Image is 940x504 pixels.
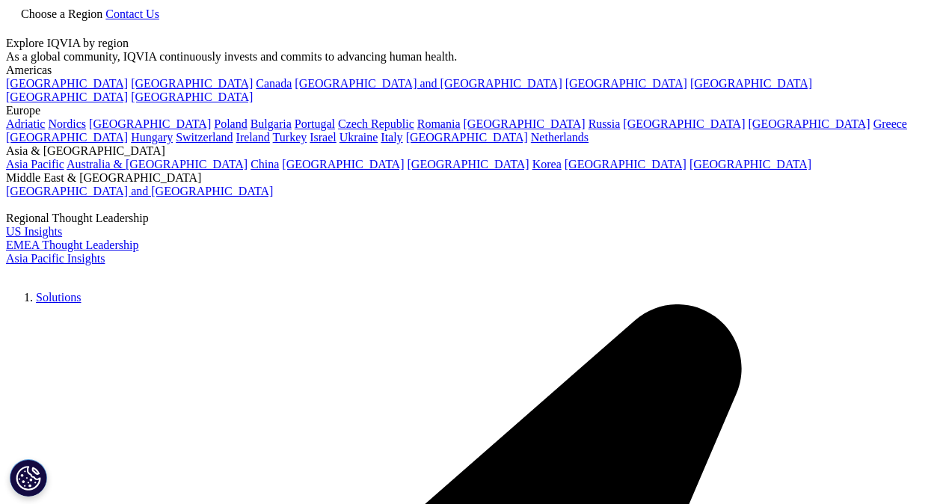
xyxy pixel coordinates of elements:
a: [GEOGRAPHIC_DATA] [89,117,211,130]
a: [GEOGRAPHIC_DATA] [6,77,128,90]
a: Israel [310,131,337,144]
a: Hungary [131,131,173,144]
a: Czech Republic [338,117,414,130]
a: EMEA Thought Leadership [6,239,138,251]
a: Portugal [295,117,335,130]
a: China [251,158,279,170]
a: Canada [256,77,292,90]
a: [GEOGRAPHIC_DATA] and [GEOGRAPHIC_DATA] [295,77,562,90]
a: [GEOGRAPHIC_DATA] [406,131,528,144]
div: Explore IQVIA by region [6,37,934,50]
a: Korea [532,158,562,170]
a: [GEOGRAPHIC_DATA] [623,117,745,130]
a: Asia Pacific [6,158,64,170]
a: [GEOGRAPHIC_DATA] and [GEOGRAPHIC_DATA] [6,185,273,197]
a: [GEOGRAPHIC_DATA] [408,158,529,170]
a: [GEOGRAPHIC_DATA] [6,131,128,144]
a: Nordics [48,117,86,130]
a: Switzerland [176,131,233,144]
a: Australia & [GEOGRAPHIC_DATA] [67,158,248,170]
a: [GEOGRAPHIC_DATA] [565,158,686,170]
div: Asia & [GEOGRAPHIC_DATA] [6,144,934,158]
a: Netherlands [531,131,589,144]
a: Solutions [36,291,81,304]
div: Middle East & [GEOGRAPHIC_DATA] [6,171,934,185]
a: Romania [417,117,461,130]
a: [GEOGRAPHIC_DATA] [565,77,687,90]
a: US Insights [6,225,62,238]
a: [GEOGRAPHIC_DATA] [689,158,811,170]
div: Americas [6,64,934,77]
a: [GEOGRAPHIC_DATA] [131,90,253,103]
a: [GEOGRAPHIC_DATA] [131,77,253,90]
div: Europe [6,104,934,117]
a: Italy [381,131,402,144]
a: Russia [589,117,621,130]
div: As a global community, IQVIA continuously invests and commits to advancing human health. [6,50,934,64]
div: Regional Thought Leadership [6,212,934,225]
a: [GEOGRAPHIC_DATA] [690,77,812,90]
a: Bulgaria [251,117,292,130]
a: Asia Pacific Insights [6,252,105,265]
a: [GEOGRAPHIC_DATA] [282,158,404,170]
a: Poland [214,117,247,130]
a: Greece [873,117,907,130]
a: Turkey [273,131,307,144]
a: Ukraine [340,131,378,144]
a: [GEOGRAPHIC_DATA] [749,117,870,130]
a: [GEOGRAPHIC_DATA] [464,117,586,130]
a: [GEOGRAPHIC_DATA] [6,90,128,103]
button: Cookie Settings [10,459,47,497]
span: Choose a Region [21,7,102,20]
a: Adriatic [6,117,45,130]
a: Ireland [236,131,270,144]
a: Contact Us [105,7,159,20]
